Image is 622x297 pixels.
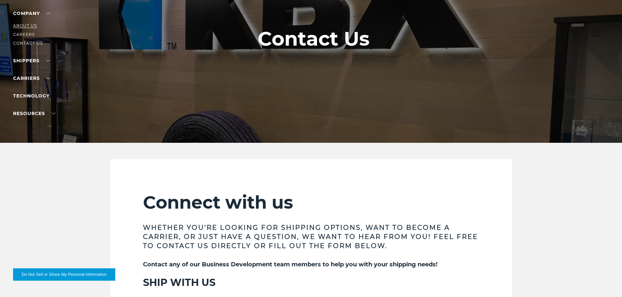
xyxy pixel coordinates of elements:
[143,192,479,213] h2: Connect with us
[13,32,35,37] a: Careers
[13,111,56,116] a: RESOURCES
[13,93,50,99] a: Technology
[13,41,43,46] a: Contact Us
[13,10,50,16] a: Company
[143,260,479,269] h5: Contact any of our Business Development team members to help you with your shipping needs!
[143,223,479,250] h3: Whether you're looking for shipping options, want to become a carrier, or just have a question, w...
[13,23,37,28] a: About Us
[143,276,479,289] h3: SHIP WITH US
[13,268,115,281] button: Do Not Sell or Share My Personal Information
[258,28,370,50] h1: Contact Us
[13,75,50,81] a: Carriers
[13,58,50,64] a: SHIPPERS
